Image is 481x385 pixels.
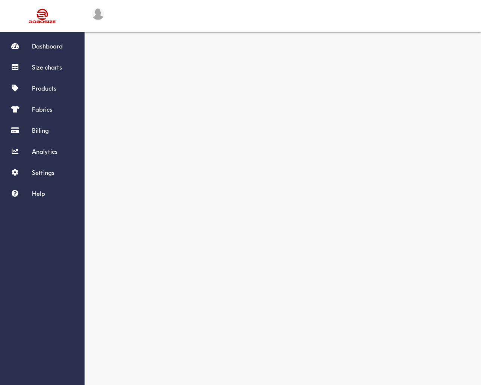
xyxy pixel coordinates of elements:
[32,148,57,155] span: Analytics
[32,190,45,197] span: Help
[32,85,56,92] span: Products
[32,42,63,50] span: Dashboard
[32,169,54,176] span: Settings
[14,6,71,26] img: Robosize
[32,106,52,113] span: Fabrics
[32,64,62,71] span: Size charts
[32,127,49,134] span: Billing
